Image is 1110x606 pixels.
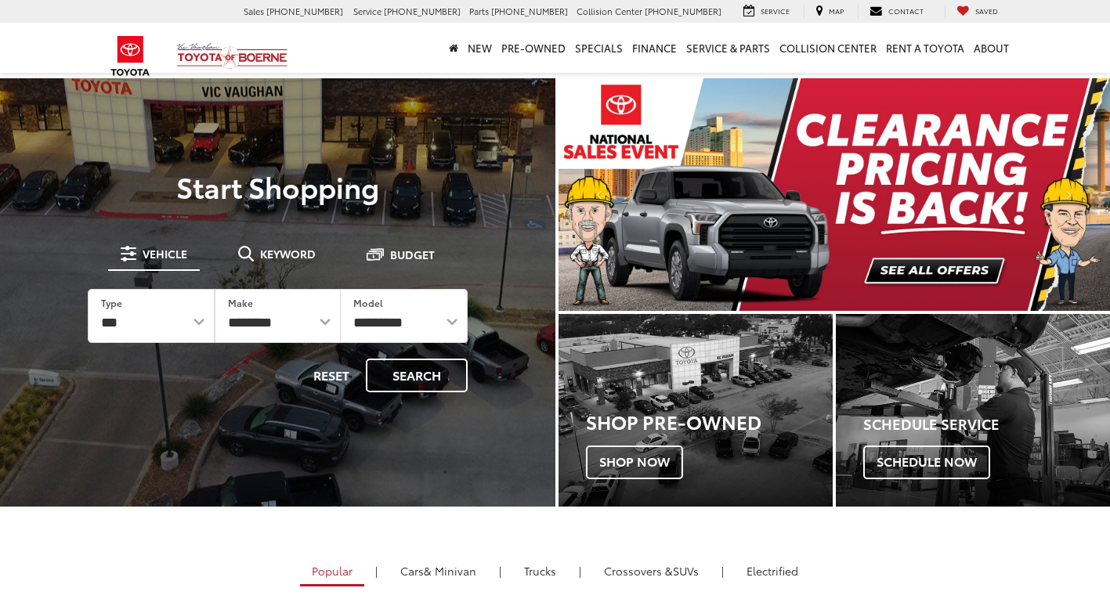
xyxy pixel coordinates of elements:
button: Click to view previous picture. [559,110,642,280]
a: Popular [300,557,364,586]
a: Rent a Toyota [881,23,969,73]
span: [PHONE_NUMBER] [384,5,461,17]
span: Collision Center [577,5,642,17]
a: Trucks [512,557,568,584]
label: Type [101,296,122,309]
a: Map [804,5,855,19]
button: Search [366,359,468,392]
a: Service & Parts: Opens in a new tab [682,23,775,73]
a: Schedule Service Schedule Now [836,314,1110,506]
span: Contact [888,5,924,16]
span: [PHONE_NUMBER] [645,5,721,17]
a: Finance [627,23,682,73]
a: New [463,23,497,73]
img: Toyota [101,31,160,81]
a: SUVs [592,557,710,584]
div: Toyota [836,314,1110,506]
button: Reset [300,359,363,392]
label: Make [228,296,253,309]
span: [PHONE_NUMBER] [266,5,343,17]
span: Service [761,5,790,16]
a: About [969,23,1014,73]
a: Shop Pre-Owned Shop Now [559,314,833,506]
span: Vehicle [143,248,187,259]
label: Model [353,296,383,309]
a: My Saved Vehicles [945,5,1010,19]
span: Crossovers & [604,563,673,579]
span: Parts [469,5,489,17]
span: Sales [244,5,264,17]
li: | [495,563,505,579]
div: Toyota [559,314,833,506]
li: | [575,563,585,579]
a: Service [732,5,801,19]
span: [PHONE_NUMBER] [491,5,568,17]
a: Cars [389,557,488,584]
li: | [718,563,728,579]
span: Shop Now [586,445,683,478]
a: Pre-Owned [497,23,570,73]
span: Service [353,5,381,17]
span: Keyword [260,248,316,259]
span: Map [829,5,844,16]
h4: Schedule Service [863,417,1110,432]
button: Click to view next picture. [1027,110,1110,280]
span: Schedule Now [863,445,990,478]
span: Budget [390,249,435,260]
p: Start Shopping [66,171,490,202]
a: Electrified [735,557,810,584]
a: Contact [858,5,935,19]
img: Vic Vaughan Toyota of Boerne [176,42,288,70]
span: & Minivan [424,563,476,579]
span: Saved [975,5,998,16]
a: Home [444,23,463,73]
h3: Shop Pre-Owned [586,411,833,431]
li: | [371,563,381,579]
a: Collision Center [775,23,881,73]
a: Specials [570,23,627,73]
